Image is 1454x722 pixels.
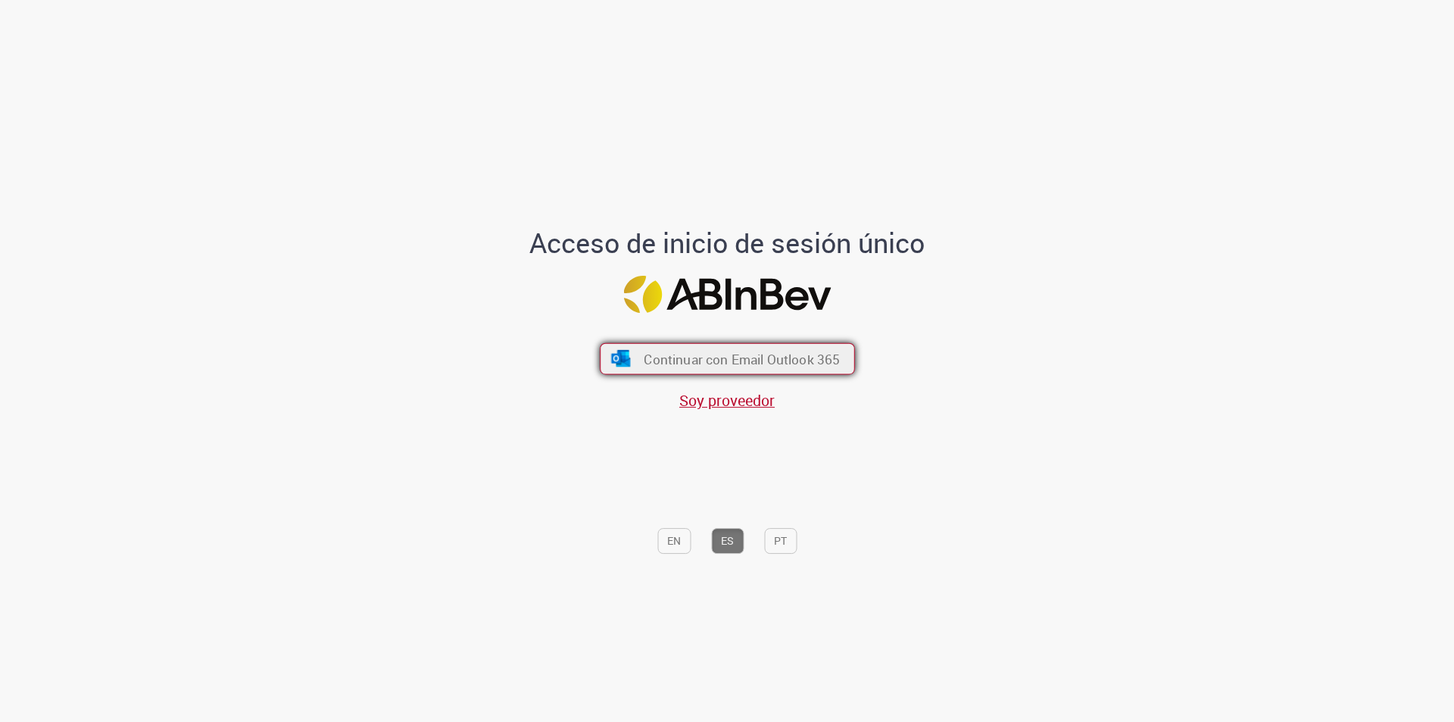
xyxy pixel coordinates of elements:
[600,343,855,375] button: ícone Azure/Microsoft 360 Continuar con Email Outlook 365
[517,228,938,258] h1: Acceso de inicio de sesión único
[657,529,691,555] button: EN
[679,391,775,411] a: Soy proveedor
[711,529,744,555] button: ES
[644,350,840,367] span: Continuar con Email Outlook 365
[623,276,831,313] img: Logo ABInBev
[764,529,797,555] button: PT
[610,351,632,367] img: ícone Azure/Microsoft 360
